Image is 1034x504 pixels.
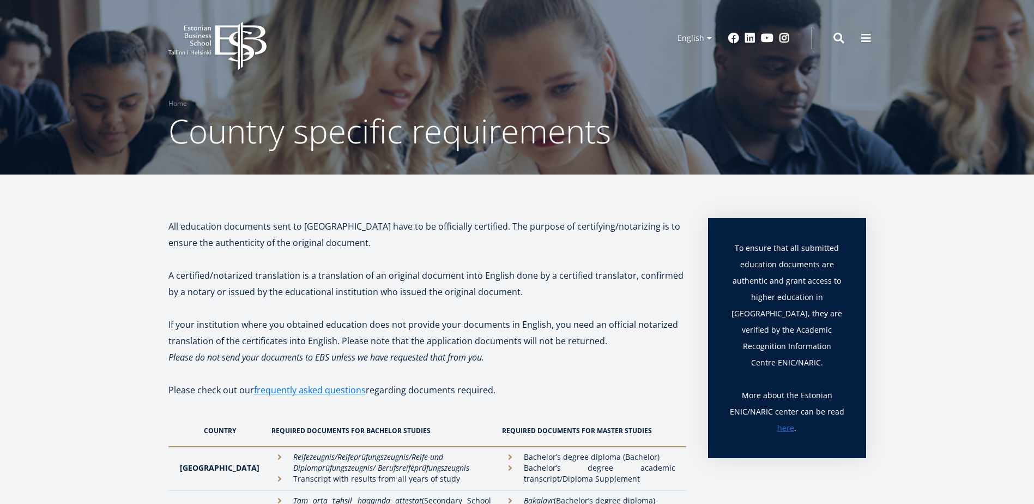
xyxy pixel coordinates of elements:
span: Country specific requirements [168,109,611,153]
a: frequently asked questions [254,382,366,398]
p: More about the Estonian ENIC/NARIC center can be read . [730,387,844,436]
p: A certified/notarized translation is a translation of an original document into English done by a... [168,267,686,300]
p: Please check out our regarding documents required. [168,382,686,415]
p: If your institution where you obtained education does not provide your documents in English, you ... [168,316,686,349]
a: here [777,420,794,436]
th: Required documents for Master studies [497,415,686,447]
a: Linkedin [745,33,755,44]
a: Facebook [728,33,739,44]
p: To ensure that all submitted education documents are authentic and grant access to higher educati... [730,240,844,387]
em: Reifezeugnis/Reifeprüfungszeugnis/Reife- [293,452,430,462]
a: Instagram [779,33,790,44]
li: Transcript with results from all years of study [271,473,492,484]
a: Home [168,98,187,109]
li: Bachelor’s degree diploma (Bachelor) [502,452,675,463]
th: Required documents for Bachelor studies [266,415,497,447]
th: Country [168,415,266,447]
strong: [GEOGRAPHIC_DATA] [180,463,259,473]
p: All education documents sent to [GEOGRAPHIC_DATA] have to be officially certified. The purpose of... [168,218,686,251]
em: und Diplomprüfungszeugnis/ Berufsreifeprüfungszeugnis [293,452,469,473]
li: Bachelor’s degree academic transcript/Diploma Supplement [502,463,675,484]
a: Youtube [761,33,773,44]
em: Please do not send your documents to EBS unless we have requested that from you. [168,351,484,363]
